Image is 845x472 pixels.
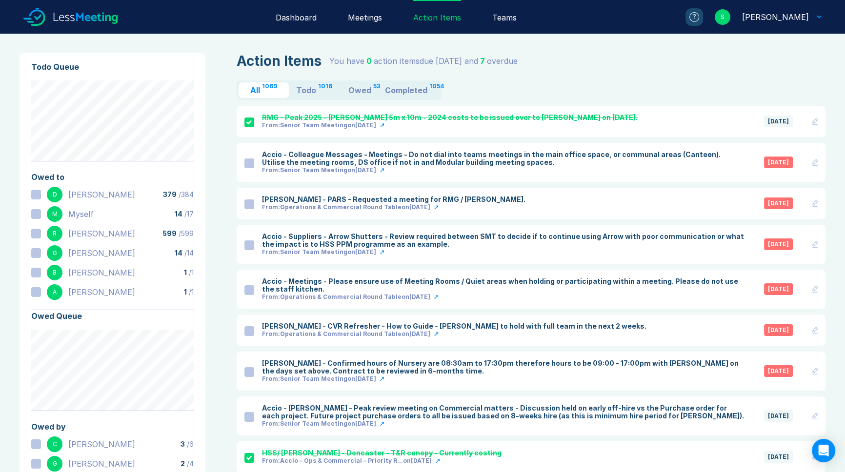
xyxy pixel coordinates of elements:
[162,229,177,237] span: 599
[175,249,194,257] div: / 14
[262,203,525,211] a: From:Operations & Commercial Round Tableon[DATE]
[764,116,793,127] div: 2025-08-05T00:00:00+00:00
[68,247,135,259] div: Gemma White
[348,86,371,94] div: Owed
[31,421,194,433] div: Owed by
[764,451,793,463] div: 2024-01-26T00:00:00+00:00
[68,458,135,470] div: Gemma Dennehy
[296,86,316,94] div: Todo
[250,86,260,94] div: All
[184,268,187,276] span: 1
[31,310,194,322] div: Owed Queue
[237,53,322,69] div: Action Items
[262,114,638,121] div: RMG - Peak 2025 - [PERSON_NAME] 5m x 10m - 2024 costs to be issued over to [PERSON_NAME] on [DATE].
[373,82,380,94] div: 53
[31,171,194,183] div: Owed to
[31,61,194,73] div: Todo Queue
[181,460,194,468] div: / 4
[47,456,62,472] div: G
[68,228,135,239] div: Richard Rust
[47,206,62,222] div: M
[181,440,185,448] span: 3
[175,210,194,218] div: / 17
[764,324,793,336] div: 2025-08-22T00:00:00+00:00
[764,365,793,377] div: 2025-09-01T00:00:00+00:00
[262,151,744,166] div: Accio - Colleague Messages - Meetings - Do not dial into teams meetings in the main office space,...
[163,191,194,198] div: / 384
[68,189,135,200] div: Danny Sisson
[764,197,793,209] div: 2025-08-12T00:00:00+01:00
[175,249,182,257] span: 14
[812,439,835,462] div: Open Intercom Messenger
[764,157,793,168] div: 2025-08-05T00:00:00+00:00
[47,265,62,280] div: B
[162,230,194,237] div: / 599
[366,56,372,66] span: 0
[262,196,525,203] div: [PERSON_NAME] - PARS - Requested a meeting for RMG / [PERSON_NAME].
[68,438,135,450] div: Craig Newton
[68,267,135,278] div: Benjamin Newman
[385,86,427,94] div: Completed
[674,8,703,26] a: ?
[47,284,62,300] div: A
[47,436,62,452] div: C
[262,322,646,330] div: [PERSON_NAME] - CVR Refresher - How to Guide - [PERSON_NAME] to hold with full team in the next 2...
[429,82,444,94] div: 1054
[318,82,332,94] div: 1016
[329,55,518,67] div: You have action item s due [DATE] and overdue
[163,190,177,198] span: 379
[689,12,699,22] div: ?
[715,9,730,25] div: S
[262,277,744,293] div: Accio - Meetings - Please ensure use of Meeting Rooms / Quiet areas when holding or participating...
[68,286,135,298] div: Ashley Walters
[175,210,182,218] span: 14
[262,233,744,248] div: Accio - Suppliers - Arrow Shutters - Review required between SMT to decide if to continue using A...
[764,283,793,295] div: 2025-08-20T00:00:00+00:00
[184,269,194,276] div: / 1
[262,293,744,301] a: From:Operations & Commercial Round Tableon[DATE]
[764,410,793,422] div: 2025-10-01T00:00:00+00:00
[480,56,485,66] span: 7
[262,330,646,338] a: From:Operations & Commercial Round Tableon[DATE]
[181,459,185,468] span: 2
[262,82,277,94] div: 1069
[262,359,744,375] div: [PERSON_NAME] - Confirmed hours of Nursery are 08:30am to 17:30pm therefore hours to be 09:00 - 1...
[764,238,793,250] div: 2025-08-19T00:00:00+01:00
[184,288,194,296] div: / 1
[181,440,194,448] div: / 6
[262,121,638,129] a: From:Senior Team Meetingon[DATE]
[262,420,744,428] a: From:Senior Team Meetingon[DATE]
[262,166,744,174] a: From:Senior Team Meetingon[DATE]
[742,11,809,23] div: Scott Drewery
[47,245,62,261] div: G
[47,187,62,202] div: D
[262,404,744,420] div: Accio - [PERSON_NAME] - Peak review meeting on Commercial matters - Discussion held on early off-...
[47,226,62,241] div: R
[184,288,187,296] span: 1
[262,248,744,256] a: From:Senior Team Meetingon[DATE]
[68,208,94,220] div: Myself
[262,375,744,383] a: From:Senior Team Meetingon[DATE]
[262,449,502,457] div: HSS/ [PERSON_NAME] - Doncaster - T&R canopy - Currently costing
[262,457,502,465] a: From:Accio – Ops & Commercial – Priority R...on[DATE]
